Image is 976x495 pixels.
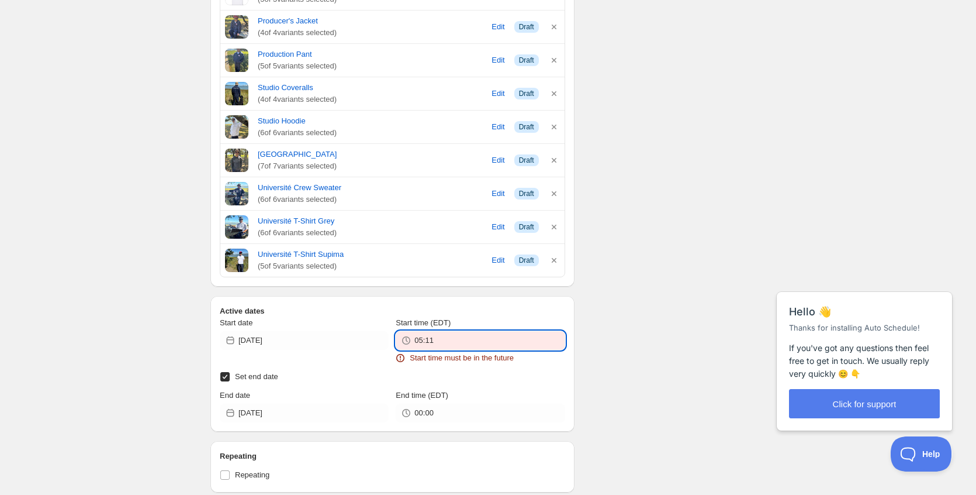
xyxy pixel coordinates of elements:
[492,121,504,133] span: Edit
[492,154,504,166] span: Edit
[258,149,482,160] a: [GEOGRAPHIC_DATA]
[258,49,482,60] a: Production Pant
[492,88,504,99] span: Edit
[484,51,511,70] button: Edit
[484,151,511,170] button: Edit
[519,56,534,65] span: Draft
[771,263,959,436] iframe: Help Scout Beacon - Messages and Notifications
[484,218,511,236] button: Edit
[235,470,269,479] span: Repeating
[519,122,534,132] span: Draft
[396,391,448,400] span: End time (EDT)
[519,256,534,265] span: Draft
[484,184,511,203] button: Edit
[519,222,534,232] span: Draft
[492,221,504,233] span: Edit
[220,451,565,462] h2: Repeating
[492,54,504,66] span: Edit
[492,21,504,33] span: Edit
[891,436,953,472] iframe: Help Scout Beacon - Open
[258,194,482,205] span: ( 6 of 6 variants selected)
[235,372,278,381] span: Set end date
[484,84,511,103] button: Edit
[258,115,482,127] a: Studio Hoodie
[410,352,514,364] span: Start time must be in the future
[258,249,482,260] a: Université T-Shirt Supima
[258,215,482,227] a: Université T-Shirt Grey
[519,22,534,32] span: Draft
[492,188,504,200] span: Edit
[258,27,482,39] span: ( 4 of 4 variants selected)
[258,60,482,72] span: ( 5 of 5 variants selected)
[484,18,511,36] button: Edit
[396,318,451,327] span: Start time (EDT)
[258,94,482,105] span: ( 4 of 4 variants selected)
[258,260,482,272] span: ( 5 of 5 variants selected)
[519,89,534,98] span: Draft
[484,118,511,136] button: Edit
[258,227,482,239] span: ( 6 of 6 variants selected)
[220,318,252,327] span: Start date
[519,156,534,165] span: Draft
[258,182,482,194] a: Université Crew Sweater
[484,251,511,270] button: Edit
[492,255,504,266] span: Edit
[519,189,534,198] span: Draft
[258,15,482,27] a: Producer's Jacket
[258,127,482,139] span: ( 6 of 6 variants selected)
[220,305,565,317] h2: Active dates
[258,160,482,172] span: ( 7 of 7 variants selected)
[258,82,482,94] a: Studio Coveralls
[220,391,250,400] span: End date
